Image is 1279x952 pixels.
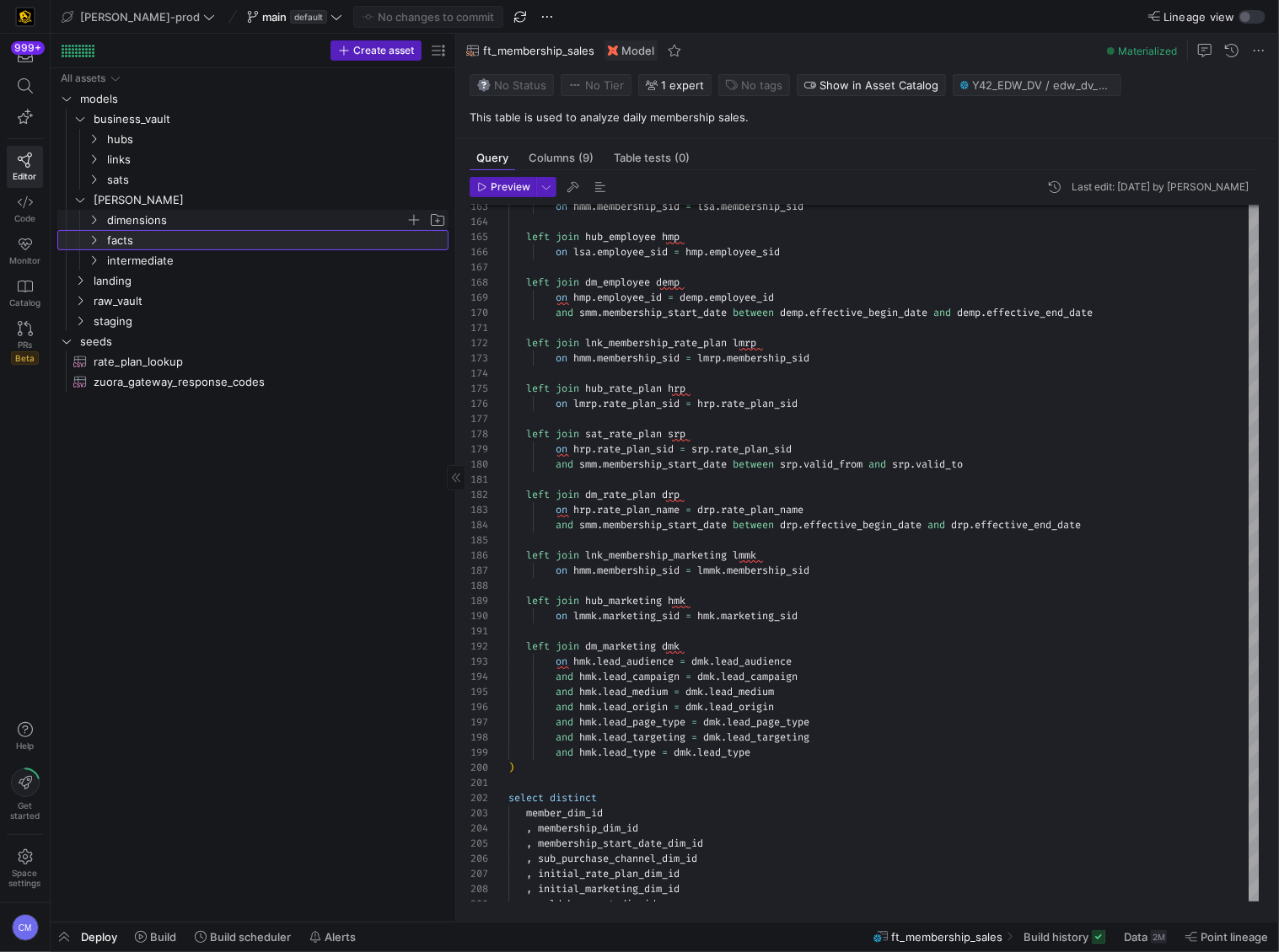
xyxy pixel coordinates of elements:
span: hmm [573,351,591,365]
span: hubs [107,130,446,149]
span: join [556,382,579,395]
button: Build [127,923,184,951]
span: smm [579,518,597,532]
span: = [685,670,691,683]
div: 171 [470,320,488,335]
span: . [910,457,916,471]
span: and [556,700,573,714]
span: Code [14,213,35,223]
div: 193 [470,654,488,669]
span: left [526,230,550,243]
span: Catalog [9,297,40,308]
span: = [668,291,674,304]
span: and [933,306,951,319]
button: maindefault [243,6,347,28]
div: 174 [470,366,488,381]
span: hmp [573,291,591,304]
span: Table tests [614,152,690,163]
div: 191 [470,623,488,639]
span: left [526,548,550,562]
span: No Status [477,78,546,92]
button: Show in Asset Catalog [797,74,946,96]
span: lead_campaign [721,670,798,683]
span: on [556,655,567,668]
span: on [556,245,567,259]
span: . [969,518,975,532]
span: . [709,442,715,456]
span: hmk [579,685,597,698]
span: . [597,700,603,714]
span: Build history [1024,930,1088,944]
span: srp [668,427,685,441]
span: dmk [685,685,703,698]
span: . [721,564,727,577]
span: and [556,306,573,319]
div: 189 [470,593,488,608]
div: 195 [470,684,488,699]
span: . [597,685,603,698]
span: 1 expert [661,78,704,92]
span: join [556,275,579,289]
span: . [798,457,803,471]
button: Help [7,714,43,758]
span: drp [697,503,715,516]
div: 196 [470,699,488,714]
span: hmp [662,230,680,243]
img: undefined [608,45,618,56]
div: Press SPACE to select this row. [57,190,449,210]
div: 999+ [11,41,45,55]
span: . [703,291,709,304]
span: lmrp [733,336,756,350]
span: lnk_membership_rate_plan [585,336,727,350]
div: Press SPACE to select this row. [57,109,449,129]
span: employee_id [709,291,774,304]
div: 172 [470,335,488,350]
span: dm_employee [585,275,650,289]
span: membership_sid [727,351,809,365]
div: 188 [470,578,488,593]
span: hrp [573,442,591,456]
div: 175 [470,381,488,396]
button: No tierNo Tier [561,74,631,96]
span: dmk [697,670,715,683]
span: and [556,670,573,683]
button: 1 expert [638,74,712,96]
span: . [591,245,597,259]
span: No tags [741,78,782,92]
span: lnk_membership_marketing [585,548,727,562]
span: . [715,670,721,683]
button: Create asset [330,40,422,61]
span: lead_campaign [603,670,680,683]
span: = [674,685,680,698]
span: drp [780,518,798,532]
span: . [597,306,603,319]
div: 184 [470,517,488,532]
span: dmk [691,655,709,668]
button: Build scheduler [187,923,298,951]
div: 168 [470,275,488,290]
div: Press SPACE to select this row. [57,250,449,270]
span: srp [892,457,910,471]
div: Press SPACE to select this row. [57,270,449,291]
span: hmk [579,700,597,714]
div: 187 [470,563,488,578]
span: . [703,245,709,259]
span: join [556,594,579,607]
span: . [591,291,597,304]
span: hmk [668,594,685,607]
a: zuora_gateway_response_codes​​​​​​ [57,372,449,392]
div: 176 [470,396,488,411]
span: lmmk [733,548,756,562]
span: = [685,351,691,365]
span: . [591,442,597,456]
span: employee_sid [709,245,780,259]
span: membership_sid [597,564,680,577]
div: 179 [470,441,488,457]
span: . [591,351,597,365]
span: Data [1124,930,1147,944]
span: zuora_gateway_response_codes​​​​​​ [94,372,429,392]
span: membership_start_date [603,306,727,319]
span: Build scheduler [210,930,291,944]
span: and [927,518,945,532]
span: hmk [697,609,715,623]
